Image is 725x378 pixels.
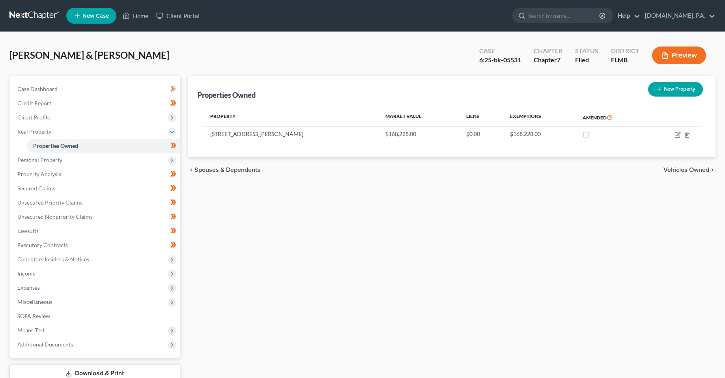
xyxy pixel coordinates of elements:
span: Properties Owned [33,142,78,149]
th: Exemptions [504,108,576,127]
span: Credit Report [17,100,51,106]
span: Means Test [17,327,45,333]
input: Search by name... [528,8,600,23]
th: Liens [460,108,504,127]
td: [STREET_ADDRESS][PERSON_NAME] [204,127,379,142]
i: chevron_left [188,167,194,173]
a: Help [614,9,640,23]
div: Chapter [534,56,562,65]
span: Client Profile [17,114,50,121]
th: Amended [576,108,648,127]
span: Lawsuits [17,227,39,234]
a: Case Dashboard [11,82,180,96]
span: Unsecured Priority Claims [17,199,82,206]
button: chevron_left Spouses & Dependents [188,167,260,173]
a: SOFA Review [11,309,180,323]
a: Properties Owned [27,139,180,153]
span: Miscellaneous [17,298,52,305]
span: Executory Contracts [17,242,68,248]
div: Status [575,47,598,56]
th: Property [204,108,379,127]
span: Vehicles Owned [663,167,709,173]
span: Expenses [17,284,40,291]
th: Market Value [379,108,460,127]
span: SOFA Review [17,313,50,319]
td: $0.00 [460,127,504,142]
div: District [611,47,639,56]
a: Executory Contracts [11,238,180,252]
button: Preview [652,47,706,64]
div: Properties Owned [198,90,256,100]
button: New Property [648,82,703,97]
span: Additional Documents [17,341,73,348]
span: Codebtors Insiders & Notices [17,256,89,263]
div: Case [479,47,521,56]
a: Credit Report [11,96,180,110]
div: Filed [575,56,598,65]
span: Spouses & Dependents [194,167,260,173]
div: 6:25-bk-05531 [479,56,521,65]
td: $168,228.00 [504,127,576,142]
span: New Case [82,13,109,19]
iframe: Intercom live chat [698,351,717,370]
div: Chapter [534,47,562,56]
a: [DOMAIN_NAME], P.A. [641,9,715,23]
a: Home [119,9,152,23]
a: Client Portal [152,9,204,23]
span: Income [17,270,36,277]
i: chevron_right [709,167,716,173]
span: Secured Claims [17,185,55,192]
a: Secured Claims [11,181,180,196]
span: [PERSON_NAME] & [PERSON_NAME] [9,49,169,61]
button: Vehicles Owned chevron_right [663,167,716,173]
div: FLMB [611,56,639,65]
a: Unsecured Priority Claims [11,196,180,210]
td: $168,228.00 [379,127,460,142]
span: 7 [557,56,561,63]
span: Real Property [17,128,51,135]
span: Property Analysis [17,171,61,177]
span: Unsecured Nonpriority Claims [17,213,93,220]
span: Case Dashboard [17,86,58,92]
a: Property Analysis [11,167,180,181]
a: Unsecured Nonpriority Claims [11,210,180,224]
a: Lawsuits [11,224,180,238]
span: Personal Property [17,156,62,163]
